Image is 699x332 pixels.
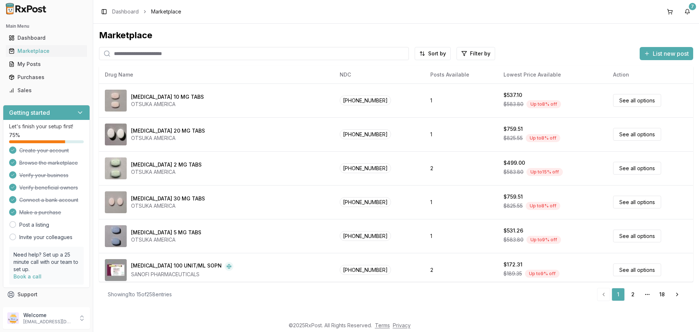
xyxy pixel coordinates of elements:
[6,44,87,58] a: Marketplace
[131,93,204,101] div: [MEDICAL_DATA] 10 MG TABS
[19,209,61,216] span: Make a purchase
[131,134,205,142] div: OTSUKA AMERICA
[503,193,523,200] div: $759.51
[3,45,90,57] button: Marketplace
[19,221,49,229] a: Post a listing
[131,168,202,176] div: OTSUKA AMERICA
[375,322,390,328] a: Terms
[105,124,127,145] img: Abilify 20 MG TABS
[13,251,79,273] p: Need help? Set up a 25 minute call with our team to set up.
[3,85,90,96] button: Sales
[340,129,391,139] span: [PHONE_NUMBER]
[424,117,497,151] td: 1
[105,157,127,179] img: Abilify 2 MG TABS
[9,47,84,55] div: Marketplace
[9,34,84,42] div: Dashboard
[424,253,497,287] td: 2
[613,94,661,107] a: See all options
[9,123,84,130] p: Let's finish your setup first!
[105,90,127,112] img: Abilify 10 MG TABS
[19,184,78,191] span: Verify beneficial owners
[503,227,523,234] div: $531.26
[105,259,127,281] img: Admelog SoloStar 100 UNIT/ML SOPN
[9,87,84,94] div: Sales
[9,132,20,139] span: 75 %
[3,58,90,70] button: My Posts
[334,66,424,83] th: NDC
[613,230,661,242] a: See all options
[503,125,523,133] div: $759.51
[613,196,661,208] a: See all options
[3,288,90,301] button: Support
[112,8,139,15] a: Dashboard
[131,195,205,202] div: [MEDICAL_DATA] 30 MG TABS
[653,49,689,58] span: List new post
[6,23,87,29] h2: Main Menu
[131,271,233,278] div: SANOFI PHARMACEUTICALS
[655,288,668,301] a: 18
[13,273,42,280] a: Book a call
[131,229,201,236] div: [MEDICAL_DATA] 5 MG TABS
[503,261,522,268] div: $172.31
[3,71,90,83] button: Purchases
[9,60,84,68] div: My Posts
[131,236,201,243] div: OTSUKA AMERICA
[105,225,127,247] img: Abilify 5 MG TABS
[340,197,391,207] span: [PHONE_NUMBER]
[526,202,560,210] div: Up to 8 % off
[99,30,693,41] div: Marketplace
[131,202,205,210] div: OTSUKA AMERICA
[9,108,50,117] h3: Getting started
[19,159,78,167] span: Browse the marketplace
[6,71,87,84] a: Purchases
[131,127,205,134] div: [MEDICAL_DATA] 20 MG TABS
[131,161,202,168] div: [MEDICAL_DATA] 2 MG TABS
[340,265,391,275] span: [PHONE_NUMBER]
[670,288,684,301] a: Go to next page
[19,172,68,179] span: Verify your business
[112,8,181,15] nav: breadcrumb
[470,50,490,57] span: Filter by
[428,50,446,57] span: Sort by
[3,3,50,15] img: RxPost Logo
[526,236,561,244] div: Up to 9 % off
[613,263,661,276] a: See all options
[19,196,78,204] span: Connect a bank account
[640,51,693,58] a: List new post
[3,32,90,44] button: Dashboard
[23,312,74,319] p: Welcome
[424,151,497,185] td: 2
[525,270,560,278] div: Up to 9 % off
[457,47,495,60] button: Filter by
[6,31,87,44] a: Dashboard
[108,291,172,298] div: Showing 1 to 15 of 258 entries
[613,128,661,141] a: See all options
[607,66,693,83] th: Action
[612,288,625,301] a: 1
[503,91,522,99] div: $537.10
[9,74,84,81] div: Purchases
[503,168,524,176] span: $583.80
[503,134,523,142] span: $825.55
[526,168,563,176] div: Up to 15 % off
[682,6,693,17] button: 7
[613,162,661,175] a: See all options
[526,100,561,108] div: Up to 8 % off
[503,236,524,243] span: $583.80
[597,288,684,301] nav: pagination
[640,47,693,60] button: List new post
[626,288,639,301] a: 2
[19,147,69,154] span: Create your account
[393,322,411,328] a: Privacy
[7,312,19,324] img: User avatar
[105,191,127,213] img: Abilify 30 MG TABS
[151,8,181,15] span: Marketplace
[503,202,523,210] span: $825.55
[340,95,391,105] span: [PHONE_NUMBER]
[503,159,525,167] div: $499.00
[674,307,692,325] iframe: Intercom live chat
[23,319,74,325] p: [EMAIL_ADDRESS][DOMAIN_NAME]
[424,185,497,219] td: 1
[131,101,204,108] div: OTSUKA AMERICA
[415,47,451,60] button: Sort by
